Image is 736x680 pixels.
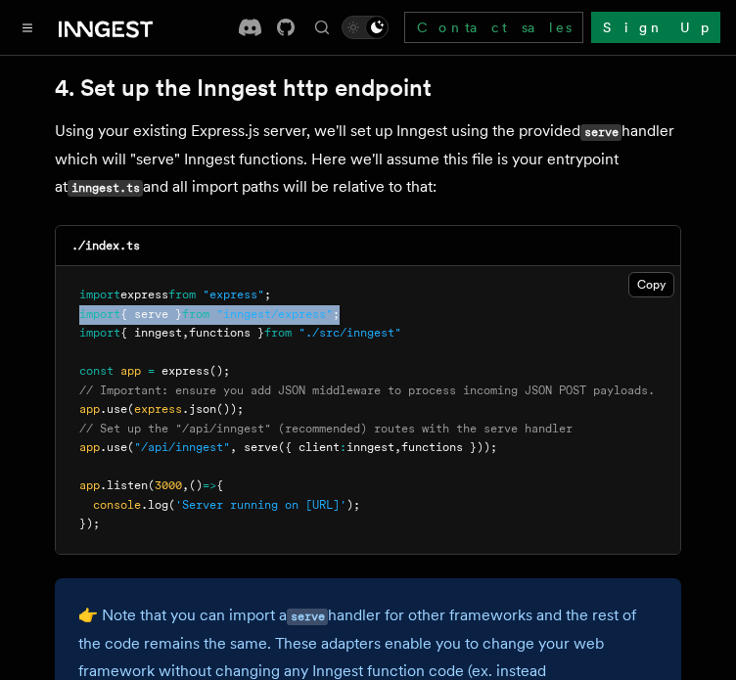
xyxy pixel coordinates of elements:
span: app [79,478,100,492]
span: // Set up the "/api/inngest" (recommended) routes with the serve handler [79,422,573,435]
span: => [203,478,216,492]
a: serve [287,606,328,624]
span: { serve } [120,307,182,321]
span: functions } [189,326,264,340]
a: Contact sales [404,12,583,43]
span: import [79,326,120,340]
span: "/api/inngest" [134,440,230,454]
span: express [161,364,209,378]
span: console [93,498,141,512]
span: .json [182,402,216,416]
span: = [148,364,155,378]
a: 4. Set up the Inngest http endpoint [55,74,432,102]
span: ); [346,498,360,512]
span: , [182,326,189,340]
span: .listen [100,478,148,492]
span: express [120,288,168,301]
p: Using your existing Express.js server, we'll set up Inngest using the provided handler which will... [55,117,681,202]
span: "inngest/express" [216,307,333,321]
span: ( [168,498,175,512]
span: (); [209,364,230,378]
span: functions })); [401,440,497,454]
button: Copy [628,272,674,297]
span: inngest [346,440,394,454]
span: { inngest [120,326,182,340]
span: ; [333,307,340,321]
code: ./index.ts [71,239,140,252]
code: serve [287,609,328,625]
span: serve [244,440,278,454]
button: Find something... [310,16,334,39]
span: import [79,288,120,301]
span: .use [100,440,127,454]
span: , [394,440,401,454]
span: 'Server running on [URL]' [175,498,346,512]
span: ()); [216,402,244,416]
span: { [216,478,223,492]
span: , [182,478,189,492]
span: ( [127,402,134,416]
span: import [79,307,120,321]
span: 3000 [155,478,182,492]
span: const [79,364,114,378]
span: ( [127,440,134,454]
span: .use [100,402,127,416]
a: Sign Up [591,12,720,43]
span: : [340,440,346,454]
span: ; [264,288,271,301]
span: .log [141,498,168,512]
code: inngest.ts [68,180,143,197]
span: ({ client [278,440,340,454]
span: "./src/inngest" [299,326,401,340]
span: // Important: ensure you add JSON middleware to process incoming JSON POST payloads. [79,384,655,397]
span: from [168,288,196,301]
button: Toggle navigation [16,16,39,39]
span: express [134,402,182,416]
span: }); [79,517,100,530]
span: , [230,440,237,454]
span: ( [148,478,155,492]
span: app [79,402,100,416]
span: app [79,440,100,454]
span: from [182,307,209,321]
button: Toggle dark mode [342,16,389,39]
code: serve [580,124,621,141]
span: () [189,478,203,492]
span: app [120,364,141,378]
span: "express" [203,288,264,301]
span: from [264,326,292,340]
